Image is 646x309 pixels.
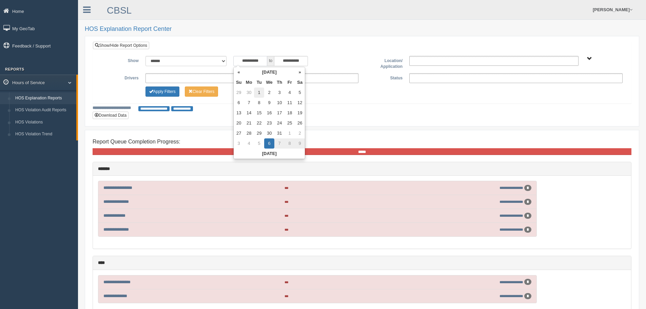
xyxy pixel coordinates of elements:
[254,128,264,138] td: 29
[12,92,76,104] a: HOS Explanation Reports
[254,108,264,118] td: 15
[244,118,254,128] td: 21
[295,67,305,77] th: »
[362,73,406,81] label: Status
[274,98,285,108] td: 10
[285,98,295,108] td: 11
[93,112,129,119] button: Download Data
[264,98,274,108] td: 9
[295,98,305,108] td: 12
[295,77,305,88] th: Sa
[264,108,274,118] td: 16
[234,67,244,77] th: «
[264,77,274,88] th: We
[244,128,254,138] td: 28
[274,128,285,138] td: 31
[234,108,244,118] td: 13
[234,88,244,98] td: 29
[254,118,264,128] td: 22
[254,88,264,98] td: 1
[98,73,142,81] label: Drivers
[234,138,244,149] td: 3
[264,138,274,149] td: 6
[285,108,295,118] td: 18
[244,77,254,88] th: Mo
[285,128,295,138] td: 1
[254,138,264,149] td: 5
[285,138,295,149] td: 8
[244,88,254,98] td: 30
[12,116,76,129] a: HOS Violations
[12,128,76,140] a: HOS Violation Trend
[285,88,295,98] td: 4
[234,149,305,159] th: [DATE]
[264,128,274,138] td: 30
[244,67,295,77] th: [DATE]
[254,98,264,108] td: 8
[244,108,254,118] td: 14
[295,88,305,98] td: 5
[234,118,244,128] td: 20
[85,26,639,33] h2: HOS Explanation Report Center
[267,56,274,66] span: to
[234,77,244,88] th: Su
[274,118,285,128] td: 24
[244,138,254,149] td: 4
[264,118,274,128] td: 23
[107,5,132,16] a: CBSL
[234,98,244,108] td: 6
[295,128,305,138] td: 2
[285,77,295,88] th: Fr
[285,118,295,128] td: 25
[254,77,264,88] th: Tu
[234,128,244,138] td: 27
[274,88,285,98] td: 3
[185,86,218,97] button: Change Filter Options
[264,88,274,98] td: 2
[244,98,254,108] td: 7
[295,108,305,118] td: 19
[12,104,76,116] a: HOS Violation Audit Reports
[98,56,142,64] label: Show
[145,86,179,97] button: Change Filter Options
[274,138,285,149] td: 7
[93,42,149,49] a: Show/Hide Report Options
[93,139,631,145] h4: Report Queue Completion Progress:
[362,56,406,70] label: Location/ Application
[295,138,305,149] td: 9
[295,118,305,128] td: 26
[274,108,285,118] td: 17
[274,77,285,88] th: Th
